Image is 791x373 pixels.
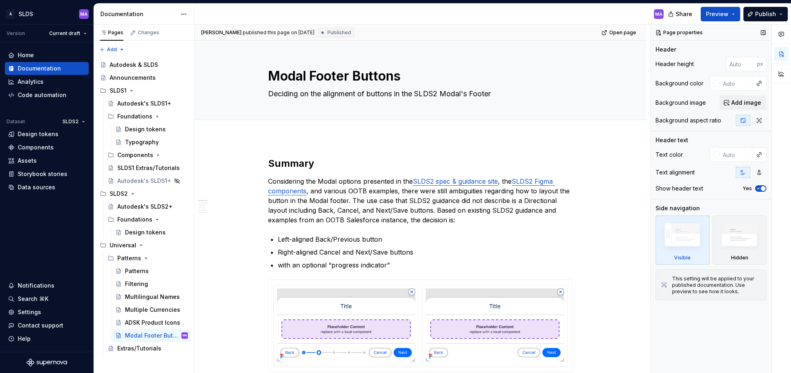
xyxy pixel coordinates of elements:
div: Foundations [104,213,191,226]
div: Extras/Tutorials [117,344,161,352]
div: SLDS2 [97,187,191,200]
div: Dataset [6,118,25,125]
a: Storybook stories [5,168,89,180]
div: Patterns [125,267,149,275]
a: Announcements [97,71,191,84]
svg: Supernova Logo [27,358,67,367]
div: Foundations [104,110,191,123]
a: Patterns [112,265,191,278]
a: Filtering [112,278,191,290]
div: This setting will be applied to your published documentation. Use preview to see how it looks. [672,276,761,295]
span: Preview [706,10,729,18]
a: Typography [112,136,191,149]
button: Help [5,332,89,345]
button: Add image [720,95,766,110]
div: Text color [656,151,683,159]
span: Add [107,46,117,53]
div: Typography [125,138,159,146]
div: Visible [674,255,691,261]
div: Header [656,46,676,54]
div: Foundations [117,216,152,224]
span: Current draft [49,30,80,37]
div: Foundations [117,112,152,120]
button: Contact support [5,319,89,332]
span: Published [327,29,351,36]
div: SLDS1 [110,87,127,95]
div: Design tokens [18,130,58,138]
button: Preview [701,7,740,21]
a: Design tokens [5,128,89,141]
div: Background image [656,99,706,107]
div: A [6,9,15,19]
a: Design tokens [112,226,191,239]
div: Documentation [100,10,177,18]
a: Multiple Currencies [112,303,191,316]
a: Components [5,141,89,154]
div: Universal [97,239,191,252]
div: Design tokens [125,125,166,133]
a: Autodesk's SLDS1+ [104,97,191,110]
a: Extras/Tutorials [104,342,191,355]
div: Code automation [18,91,67,99]
div: Multiple Currencies [125,306,180,314]
a: Autodesk's SLDS1+ [104,174,191,187]
div: Home [18,51,34,59]
div: SLDS [19,10,33,18]
a: Data sources [5,181,89,194]
div: Multilingual Names [125,293,180,301]
div: Assets [18,157,37,165]
a: Autodesk's SLDS2+ [104,200,191,213]
div: Announcements [110,74,156,82]
div: Contact support [18,321,63,329]
p: px [757,61,763,67]
div: Documentation [18,64,61,73]
div: Changes [138,29,159,36]
div: Help [18,335,31,343]
div: SLDS1 [97,84,191,97]
input: Auto [720,76,752,91]
span: Add image [731,99,761,107]
textarea: Deciding on the alignment of buttons in the SLDS2 Modal's Footer [266,87,571,100]
div: published this page on [DATE] [243,29,314,36]
div: Page tree [97,58,191,355]
div: Header height [656,60,694,68]
a: Autodesk & SLDS [97,58,191,71]
div: Header text [656,136,688,144]
a: SLDS1 Extras/Tutorials [104,162,191,174]
div: SLDS1 Extras/Tutorials [117,164,180,172]
p: Left-aligned Back/Previous button [278,234,573,244]
span: Share [676,10,692,18]
button: Share [664,7,697,21]
div: Background aspect ratio [656,116,721,124]
div: Patterns [117,254,141,262]
div: Autodesk's SLDS2+ [117,203,173,211]
label: Yes [743,185,752,192]
a: Multilingual Names [112,290,191,303]
div: Pages [100,29,123,36]
div: Autodesk & SLDS [110,61,158,69]
div: Universal [110,241,136,249]
button: Search ⌘K [5,292,89,305]
input: Auto [726,57,757,71]
div: Visible [656,216,710,265]
div: Hidden [731,255,748,261]
div: Components [18,143,54,151]
div: Data sources [18,183,55,191]
p: Right-aligned Cancel and Next/Save buttons [278,247,573,257]
a: Design tokens [112,123,191,136]
button: Current draft [46,28,90,39]
span: [PERSON_NAME] [201,29,241,36]
div: Autodesk's SLDS1+ [117,177,171,185]
a: Home [5,49,89,62]
div: Storybook stories [18,170,67,178]
div: SLDS2 [110,190,128,198]
div: Modal Footer Buttons [125,332,180,340]
button: ASLDSMA [2,5,92,23]
a: Code automation [5,89,89,102]
div: MA [183,332,187,340]
button: Publish [743,7,788,21]
p: Considering the Modal options presented in the , the , and various OOTB examples, there were stil... [268,176,573,225]
p: with an optional “progress indicator” [278,260,573,270]
button: SLDS2 [59,116,89,127]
